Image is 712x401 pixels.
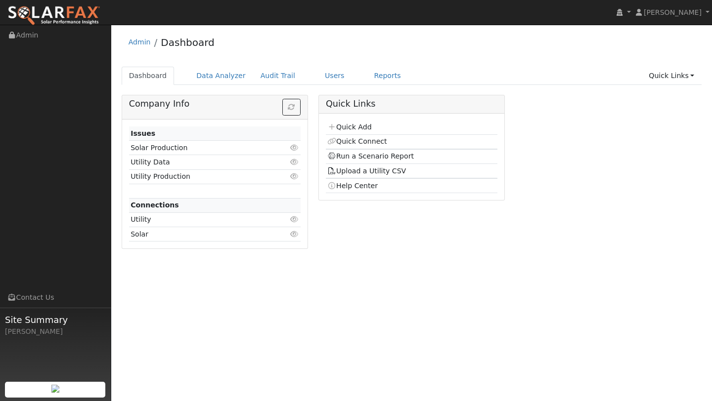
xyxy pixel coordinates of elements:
span: [PERSON_NAME] [644,8,702,16]
td: Utility Production [129,169,273,184]
i: Click to view [290,144,299,151]
a: Upload a Utility CSV [327,167,406,175]
a: Run a Scenario Report [327,152,414,160]
a: Quick Add [327,123,371,131]
h5: Quick Links [326,99,497,109]
strong: Issues [131,129,155,137]
td: Solar Production [129,141,273,155]
img: retrieve [51,385,59,393]
i: Click to view [290,173,299,180]
h5: Company Info [129,99,301,109]
a: Quick Links [641,67,702,85]
a: Help Center [327,182,378,190]
a: Dashboard [161,37,215,48]
a: Audit Trail [253,67,303,85]
div: [PERSON_NAME] [5,326,106,337]
a: Data Analyzer [189,67,253,85]
a: Admin [129,38,151,46]
a: Quick Connect [327,137,387,145]
a: Dashboard [122,67,175,85]
td: Utility Data [129,155,273,169]
i: Click to view [290,159,299,165]
td: Utility [129,212,273,227]
strong: Connections [131,201,179,209]
i: Click to view [290,216,299,223]
td: Solar [129,227,273,241]
img: SolarFax [7,5,100,26]
span: Site Summary [5,313,106,326]
a: Users [317,67,352,85]
i: Click to view [290,231,299,238]
a: Reports [367,67,408,85]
